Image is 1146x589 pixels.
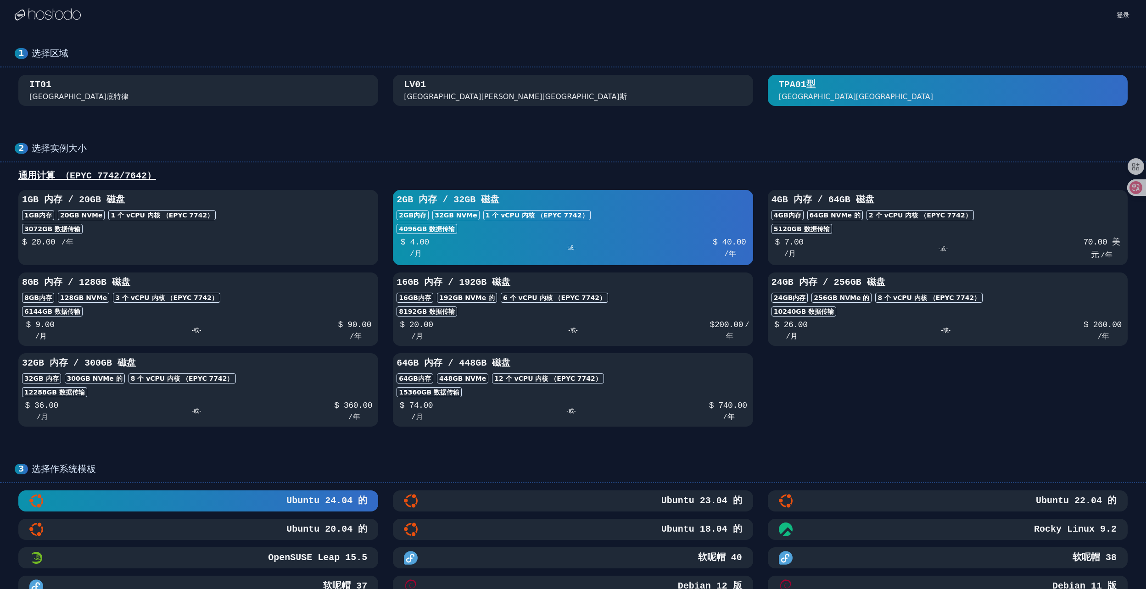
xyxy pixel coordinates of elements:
[1084,320,1122,329] span: $ 260.00
[350,333,362,341] span: /年
[18,547,378,568] button: OpenSUSE Leap 15.5 最小版OpenSUSE Leap 15.5
[37,413,49,422] span: /月
[660,495,742,507] h3: Ubuntu 23.04 的
[25,401,58,410] span: $ 36.00
[779,551,793,565] img: 软呢帽 38
[768,272,1128,346] button: 24GB 内存 / 256GB 磁盘24GB内存256GB NVMe 的8 个 vCPU 内核 （EPYC 7742）10240GB 数据传输$ 26.00 /月-或-$ 260.00 /年
[713,238,746,247] span: $ 40.00
[61,239,73,247] span: /年
[771,306,837,317] div: 10240GB 数据传输
[1083,238,1120,260] span: 70.00 美元
[1071,551,1117,564] h3: 软呢帽 38
[15,143,28,154] div: 2
[113,293,220,303] div: 3 个 vCPU 内核 （EPYC 7742）
[768,190,1128,265] button: 4GB 内存 / 64GB 磁盘4GB内存64GB NVMe 的2 个 vCPU 内核 （EPYC 7742）5120GB 数据传输$ 7.00 /月-或-70.00 美元/年
[404,522,418,536] img: Ubuntu 18.04 的
[709,401,747,410] span: $ 740.00
[397,306,457,317] div: 8192GB 数据传输
[22,293,54,303] div: 8GB内存
[483,210,591,220] div: 1 个 vCPU 内核 （EPYC 7742）
[22,387,87,397] div: 12288GB 数据传输
[29,551,43,565] img: OpenSUSE Leap 15.5 最小版
[18,519,378,540] button: Ubuntu 20.04 的Ubuntu 20.04 的
[393,75,753,106] button: LV01 [GEOGRAPHIC_DATA][PERSON_NAME][GEOGRAPHIC_DATA]斯
[768,547,1128,568] button: 软呢帽 38软呢帽 38
[1098,333,1110,341] span: /年
[779,92,933,101] font: [GEOGRAPHIC_DATA][GEOGRAPHIC_DATA]
[436,318,710,342] div: -或-
[22,194,375,206] h3: 1GB 内存 / 20GB 磁盘
[32,48,1131,59] div: 选择区域
[285,495,367,507] h3: Ubuntu 24.04 的
[401,238,429,247] span: $ 4.00
[786,333,798,341] span: /月
[15,48,28,59] div: 1
[22,210,54,220] div: 1GB内存
[393,353,753,427] button: 64GB 内存 / 448GB 磁盘64GB内存448GB NVMe12 个 vCPU 内核 （EPYC 7742）15360GB 数据传输$ 74.00 /月-或-$ 740.00 /年
[404,551,418,565] img: 软呢帽 40
[397,210,429,220] div: 2GB内存
[393,547,753,568] button: 软呢帽 40软呢帽 40
[723,413,735,422] span: /年
[61,399,332,423] div: -或-
[771,194,1124,206] h3: 4GB 内存 / 64GB 磁盘
[32,463,1131,475] div: 选择作系统模板
[437,373,488,383] div: 448 GB NVMe
[108,210,216,220] div: 1 个 vCPU 内核 （EPYC 7742）
[436,399,707,423] div: -或-
[18,190,378,265] button: 1GB 内存 / 20GB 磁盘1GB内存20GB NVMe1 个 vCPU 内核 （EPYC 7742）3072GB 数据传输$ 20.00 /年
[334,401,372,410] span: $ 360.00
[15,8,81,22] img: 商标
[397,194,749,206] h3: 2GB 内存 / 32GB 磁盘
[784,250,796,258] span: /月
[811,293,872,303] div: 256GB NVMe 的
[29,494,43,508] img: Ubuntu 24.04 的
[15,464,28,474] div: 3
[58,293,109,303] div: 128 GB NVMe
[501,293,608,303] div: 6 个 vCPU 内核 （EPYC 7742）
[22,357,375,370] h3: 32GB 内存 / 300GB 磁盘
[348,413,360,422] span: /年
[285,523,367,536] h3: Ubuntu 20.04 的
[35,333,47,341] span: /月
[129,373,236,383] div: 8 个 vCPU 内核 （EPYC 7742）
[29,92,129,101] font: [GEOGRAPHIC_DATA]底特律
[15,170,1131,183] div: 通用计算 （EPYC 7742/7642）
[397,293,433,303] div: 16GB内存
[411,413,423,422] span: /月
[22,306,83,317] div: 6144GB 数据传输
[65,373,125,383] div: 300GB NVMe 的
[397,224,457,234] div: 4096GB 数据传输
[771,224,832,234] div: 5120GB 数据传输
[710,320,743,329] span: $200.00
[807,210,863,220] div: 64GB NVMe 的
[432,210,480,220] div: 32 GB NVMe
[660,523,742,536] h3: Ubuntu 18.04 的
[775,238,803,247] span: $ 7.00
[32,143,1131,154] div: 选择实例大小
[492,373,604,383] div: 12 个 vCPU 内核 （EPYC 7742）
[807,236,1079,261] div: -或-
[768,490,1128,511] button: Ubuntu 22.04 的Ubuntu 22.04 的
[393,272,753,346] button: 16GB 内存 / 192GB 磁盘16GB内存192GB NVMe 的6 个 vCPU 内核 （EPYC 7742）8192GB 数据传输$ 20.00 /月-或-$200.00/年
[771,210,804,220] div: 4GB内存
[404,494,418,508] img: Ubuntu 23.04 的
[696,551,742,564] h3: 软呢帽 40
[397,373,433,383] div: 64GB内存
[29,522,43,536] img: Ubuntu 20.04 的
[18,490,378,511] button: Ubuntu 24.04 的Ubuntu 24.04 的
[22,276,375,289] h3: 8GB 内存 / 128GB 磁盘
[410,250,422,258] span: /月
[771,276,1124,289] h3: 24GB 内存 / 256GB 磁盘
[875,293,983,303] div: 8 个 vCPU 内核 （EPYC 7742）
[58,210,105,220] div: 20 GB NVMe
[437,293,497,303] div: 192GB NVMe 的
[774,320,807,329] span: $ 26.00
[433,236,709,260] div: -或-
[18,75,378,106] button: IT01 [GEOGRAPHIC_DATA]底特律
[58,318,335,342] div: -或-
[393,490,753,511] button: Ubuntu 23.04 的Ubuntu 23.04 的
[1034,495,1117,507] h3: Ubuntu 22.04 的
[724,250,736,258] span: /年
[393,190,753,265] button: 2GB 内存 / 32GB 磁盘2GB内存32GB NVMe1 个 vCPU 内核 （EPYC 7742）4096GB 数据传输$ 4.00 /月-或-$ 40.00 /年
